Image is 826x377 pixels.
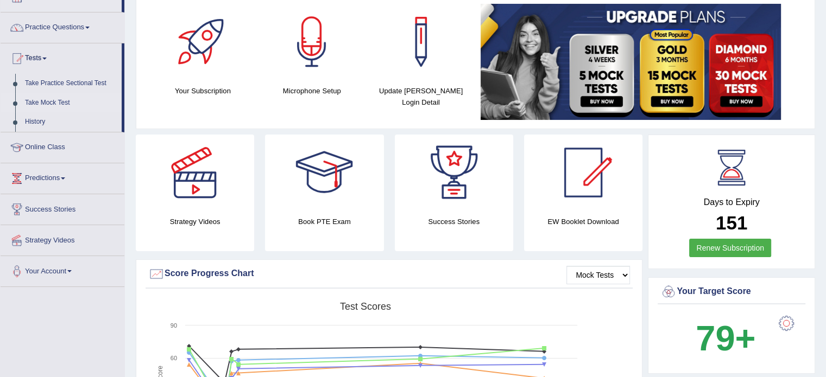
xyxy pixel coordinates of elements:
a: Practice Questions [1,12,124,40]
b: 79+ [696,318,755,358]
b: 151 [716,212,747,233]
tspan: Test scores [340,301,391,312]
h4: Update [PERSON_NAME] Login Detail [372,85,470,108]
img: small5.jpg [481,4,781,120]
a: Take Mock Test [20,93,122,113]
a: Predictions [1,163,124,190]
h4: Book PTE Exam [265,216,383,227]
a: Tests [1,43,122,71]
a: Strategy Videos [1,225,124,252]
div: Your Target Score [660,284,803,300]
a: Take Practice Sectional Test [20,74,122,93]
div: Score Progress Chart [148,266,630,282]
h4: Strategy Videos [136,216,254,227]
h4: Your Subscription [154,85,252,97]
a: Renew Subscription [689,239,771,257]
h4: Success Stories [395,216,513,227]
h4: Microphone Setup [263,85,361,97]
text: 90 [171,322,177,329]
a: History [20,112,122,132]
h4: EW Booklet Download [524,216,642,227]
text: 60 [171,355,177,361]
h4: Days to Expiry [660,197,803,207]
a: Your Account [1,256,124,283]
a: Success Stories [1,194,124,221]
a: Online Class [1,132,124,159]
